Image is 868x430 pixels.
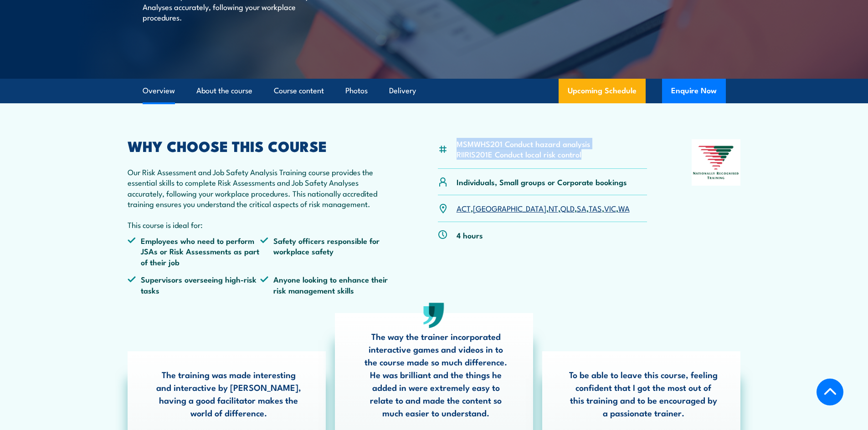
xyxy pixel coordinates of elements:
[662,79,726,103] button: Enquire Now
[618,202,630,213] a: WA
[457,177,627,187] p: Individuals, Small groups or Corporate bookings
[143,79,175,103] a: Overview
[604,202,616,213] a: VIC
[154,368,303,419] p: The training was made interesting and interactive by [PERSON_NAME], having a good facilitator mak...
[128,235,261,267] li: Employees who need to perform JSAs or Risk Assessments as part of their job
[589,202,602,213] a: TAS
[362,330,510,419] p: The way the trainer incorporated interactive games and videos in to the course made so much diffe...
[457,202,471,213] a: ACT
[128,219,394,230] p: This course is ideal for:
[260,274,393,295] li: Anyone looking to enhance their risk management skills
[457,149,590,159] li: RIIRIS201E Conduct local risk control
[260,235,393,267] li: Safety officers responsible for workplace safety
[473,202,546,213] a: [GEOGRAPHIC_DATA]
[128,167,394,209] p: Our Risk Assessment and Job Safety Analysis Training course provides the essential skills to comp...
[196,79,252,103] a: About the course
[457,203,630,213] p: , , , , , , ,
[457,230,483,240] p: 4 hours
[345,79,368,103] a: Photos
[457,138,590,149] li: MSMWHS201 Conduct hazard analysis
[569,368,718,419] p: To be able to leave this course, feeling confident that I got the most out of this training and t...
[549,202,558,213] a: NT
[128,139,394,152] h2: WHY CHOOSE THIS COURSE
[692,139,741,186] img: Nationally Recognised Training logo.
[389,79,416,103] a: Delivery
[560,202,575,213] a: QLD
[559,79,646,103] a: Upcoming Schedule
[577,202,586,213] a: SA
[128,274,261,295] li: Supervisors overseeing high-risk tasks
[274,79,324,103] a: Course content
